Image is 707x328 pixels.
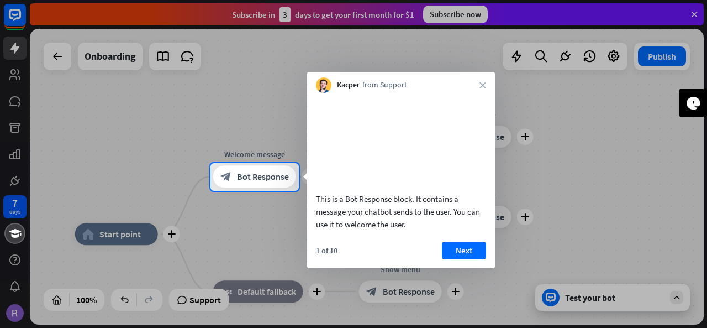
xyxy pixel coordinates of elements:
[362,80,407,91] span: from Support
[337,80,360,91] span: Kacper
[442,242,486,259] button: Next
[479,82,486,88] i: close
[237,171,289,183] span: Bot Response
[316,246,337,256] div: 1 of 10
[9,4,42,38] button: Open LiveChat chat widget
[220,171,231,183] i: block_bot_response
[316,192,486,231] div: This is a Bot Response block. It contains a message your chatbot sends to the user. You can use i...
